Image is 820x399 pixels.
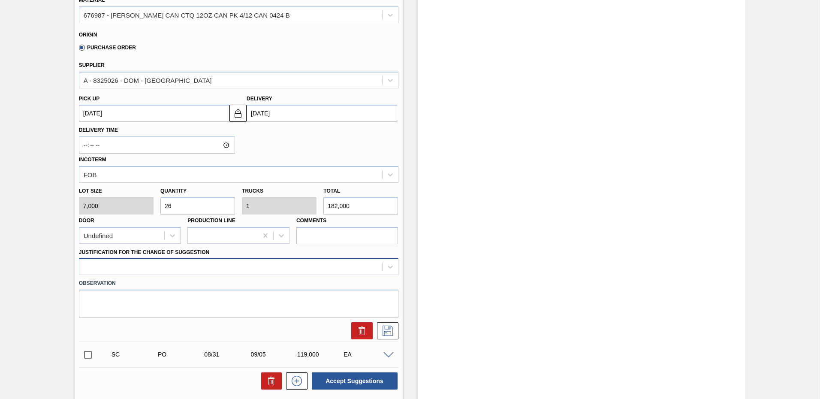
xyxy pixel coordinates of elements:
[347,322,373,339] div: Delete Suggestion
[233,108,243,118] img: locked
[187,218,235,224] label: Production Line
[84,171,97,178] div: FOB
[247,105,397,122] input: mm/dd/yyyy
[109,351,161,358] div: Suggestion Created
[307,372,398,390] div: Accept Suggestions
[156,351,208,358] div: Purchase order
[84,76,212,84] div: A - 8325026 - DOM - [GEOGRAPHIC_DATA]
[257,372,282,390] div: Delete Suggestions
[79,105,229,122] input: mm/dd/yyyy
[79,277,398,290] label: Observation
[373,322,398,339] div: Save Suggestion
[79,218,94,224] label: Door
[323,188,340,194] label: Total
[296,215,398,227] label: Comments
[160,188,187,194] label: Quantity
[282,372,307,390] div: New suggestion
[79,96,100,102] label: Pick up
[79,157,106,163] label: Incoterm
[79,62,105,68] label: Supplier
[79,45,136,51] label: Purchase Order
[84,232,113,239] div: Undefined
[79,32,97,38] label: Origin
[312,372,398,390] button: Accept Suggestions
[247,96,272,102] label: Delivery
[242,188,263,194] label: Trucks
[79,249,209,255] label: Justification for the Change of Suggestion
[202,351,254,358] div: 08/31/2025
[79,124,235,136] label: Delivery Time
[229,105,247,122] button: locked
[249,351,301,358] div: 09/05/2025
[79,185,154,197] label: Lot size
[84,11,290,18] div: 676987 - [PERSON_NAME] CAN CTQ 12OZ CAN PK 4/12 CAN 0424 B
[341,351,393,358] div: EA
[295,351,347,358] div: 119,000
